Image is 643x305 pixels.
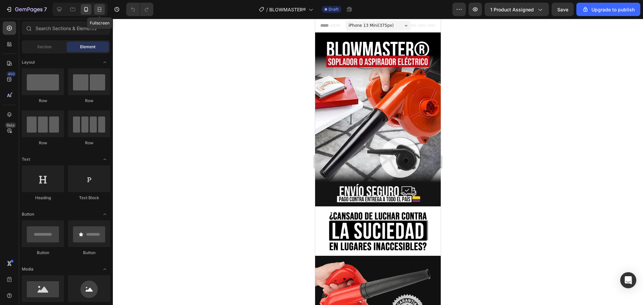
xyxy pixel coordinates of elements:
span: BLOWMASTER® [269,6,306,13]
span: Save [557,7,568,12]
input: Search Sections & Elements [22,21,110,35]
span: Toggle open [99,57,110,68]
span: Section [37,44,52,50]
div: Row [68,98,110,104]
div: Open Intercom Messenger [620,272,636,288]
iframe: Design area [315,19,441,305]
span: Draft [329,6,339,12]
button: 7 [3,3,50,16]
div: Text Block [68,195,110,201]
div: Button [22,250,64,256]
span: Layout [22,59,35,65]
span: 1 product assigned [490,6,534,13]
button: 1 product assigned [485,3,549,16]
div: Row [68,140,110,146]
p: 7 [44,5,47,13]
div: Beta [5,123,16,128]
span: Text [22,156,30,162]
span: Toggle open [99,154,110,165]
span: Toggle open [99,264,110,275]
span: / [266,6,268,13]
span: Media [22,266,33,272]
span: Toggle open [99,209,110,220]
div: Undo/Redo [126,3,153,16]
div: Button [68,250,110,256]
span: Button [22,211,34,217]
span: Element [80,44,95,50]
div: Row [22,140,64,146]
div: Row [22,98,64,104]
button: Save [552,3,574,16]
button: Upgrade to publish [576,3,640,16]
div: Heading [22,195,64,201]
div: 450 [6,71,16,77]
div: Upgrade to publish [582,6,635,13]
